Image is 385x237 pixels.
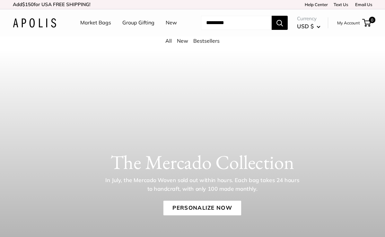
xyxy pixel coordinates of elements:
[80,18,111,28] a: Market Bags
[122,18,154,28] a: Group Gifting
[297,21,320,31] button: USD $
[272,16,288,30] button: Search
[353,2,372,7] a: Email Us
[363,19,371,27] a: 0
[369,17,375,23] span: 0
[165,38,172,44] a: All
[297,14,320,23] span: Currency
[166,18,177,28] a: New
[163,201,241,215] a: Personalize Now
[302,2,328,7] a: Help Center
[22,1,34,7] span: $150
[13,18,56,28] img: Apolis
[297,23,314,30] span: USD $
[103,176,302,193] p: In July, the Mercado Woven sold out within hours. Each bag takes 24 hours to handcraft, with only...
[337,19,360,27] a: My Account
[201,16,272,30] input: Search...
[334,2,348,7] a: Text Us
[177,38,188,44] a: New
[31,151,373,174] h1: The Mercado Collection
[193,38,220,44] a: Bestsellers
